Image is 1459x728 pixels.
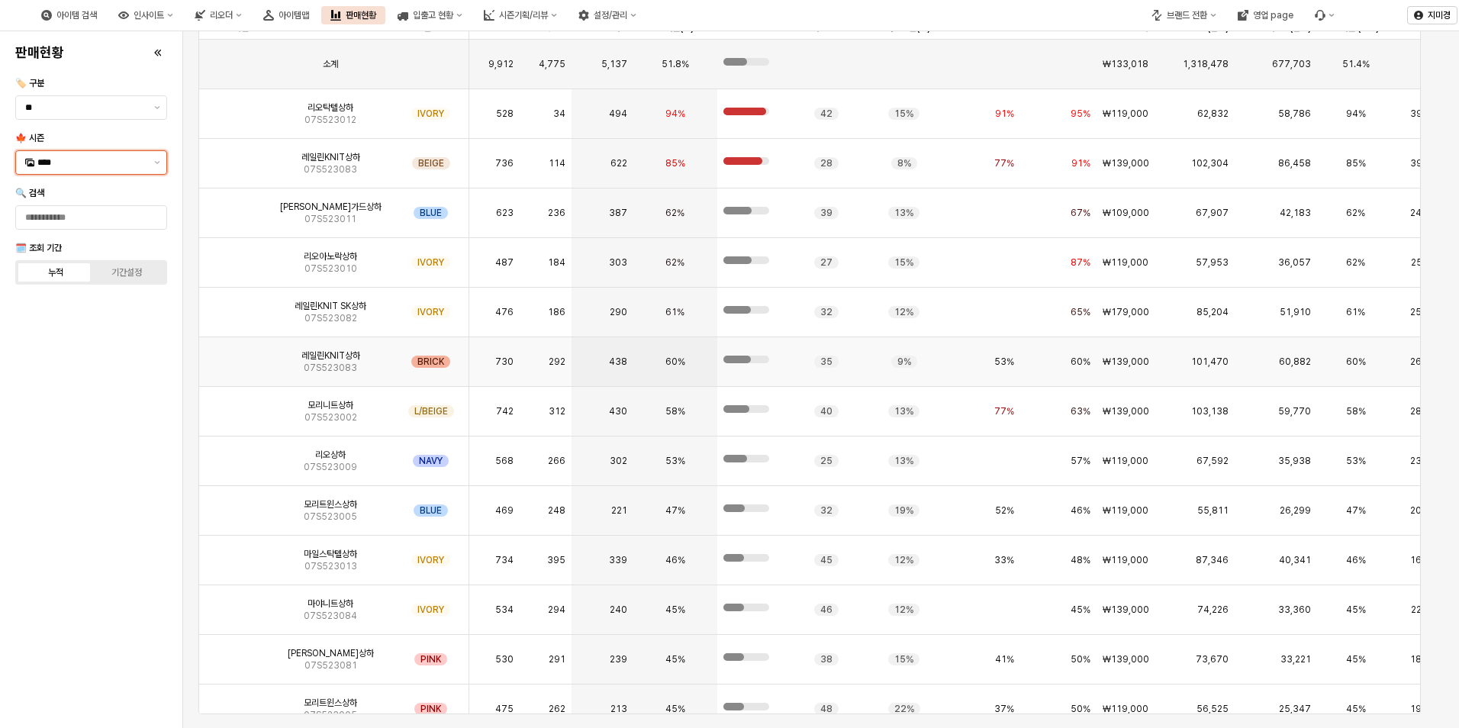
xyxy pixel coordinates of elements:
button: 제안 사항 표시 [148,151,166,174]
span: 73,670 [1196,653,1229,665]
span: 102,304 [1191,157,1229,169]
span: 91% [1071,157,1090,169]
span: ₩119,000 [1103,504,1148,517]
span: 51,910 [1280,306,1311,318]
span: 53% [1346,455,1366,467]
span: 87,346 [1196,554,1229,566]
div: 입출고 현황 [413,10,453,21]
span: ₩119,000 [1103,256,1148,269]
span: 67,592 [1197,455,1229,467]
button: 리오더 [185,6,251,24]
span: 58% [1346,405,1366,417]
span: 12% [894,306,913,318]
span: 86,458 [1278,157,1311,169]
span: 57,953 [1196,256,1229,269]
span: 62,832 [1197,108,1229,120]
span: 622 [610,157,627,169]
span: ₩119,000 [1103,455,1148,467]
button: 제안 사항 표시 [148,96,166,119]
span: 07S523009 [304,461,357,473]
span: 45% [665,703,685,715]
span: ₩179,000 [1103,306,1149,318]
div: 영업 page [1253,10,1293,21]
span: 430 [609,405,627,417]
span: 62% [665,256,684,269]
span: 48% [1071,554,1090,566]
span: 리오상하 [315,449,346,461]
p: 지미경 [1428,9,1451,21]
span: 103,138 [1191,405,1229,417]
span: 528 [496,108,514,120]
span: 45% [665,653,685,665]
span: 마야니트상하 [308,598,353,610]
div: 시즌기획/리뷰 [475,6,566,24]
span: 42,183 [1280,207,1311,219]
span: 67,907 [1196,207,1229,219]
span: 07S523081 [304,659,357,672]
span: 레일린KNIT SK상하 [295,300,366,312]
span: 40,341 [1279,554,1311,566]
span: 27 [820,256,833,269]
span: 62% [1346,256,1365,269]
span: 32 [820,306,833,318]
span: 101,470 [1191,356,1229,368]
span: 🏷️ 구분 [15,78,44,89]
span: 302 [610,455,627,467]
span: 290 [610,306,627,318]
span: 476 [495,306,514,318]
span: 312 [549,405,565,417]
span: IVORY [417,108,444,120]
span: 🗓️ 조회 기간 [15,243,62,253]
span: 51.4% [1342,58,1370,70]
span: 58,786 [1278,108,1311,120]
span: 5,137 [601,58,627,70]
span: 28 [820,157,833,169]
span: PINK [420,653,441,665]
span: 1,318,478 [1183,58,1229,70]
span: 77% [994,157,1014,169]
span: 15% [894,256,913,269]
span: 34 [553,108,565,120]
span: 530 [495,653,514,665]
span: 47% [665,504,685,517]
div: 브랜드 전환 [1167,10,1207,21]
span: 33,221 [1280,653,1311,665]
span: 222% [1411,604,1435,616]
span: 07S523083 [304,163,357,176]
span: 184 [548,256,565,269]
span: 398% [1410,108,1436,120]
span: 252% [1411,256,1435,269]
span: 194% [1410,703,1435,715]
span: 50% [1071,703,1090,715]
span: 41% [995,653,1014,665]
div: 시즌기획/리뷰 [499,10,548,21]
span: ₩119,000 [1103,554,1148,566]
span: 235% [1410,455,1435,467]
span: 13% [894,207,913,219]
span: [PERSON_NAME]상하 [288,647,374,659]
span: 35 [820,356,833,368]
span: 26,299 [1280,504,1311,517]
span: 734 [495,554,514,566]
span: 390% [1410,157,1436,169]
span: 46% [1346,554,1366,566]
span: 742 [496,405,514,417]
span: 47% [1346,504,1366,517]
button: 아이템맵 [254,6,318,24]
span: 07S523084 [304,610,357,622]
span: 166% [1410,554,1435,566]
button: 지미경 [1407,6,1457,24]
span: 리오아노락상하 [304,250,357,263]
span: 249% [1410,207,1435,219]
span: 253% [1410,306,1435,318]
span: 114 [549,157,565,169]
span: 15% [894,108,913,120]
span: 36,057 [1278,256,1311,269]
span: 61% [1346,306,1365,318]
span: 266 [548,455,565,467]
span: 94% [1346,108,1366,120]
span: 12% [894,554,913,566]
span: 38 [820,653,833,665]
button: 영업 page [1229,6,1303,24]
span: 236 [548,207,565,219]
